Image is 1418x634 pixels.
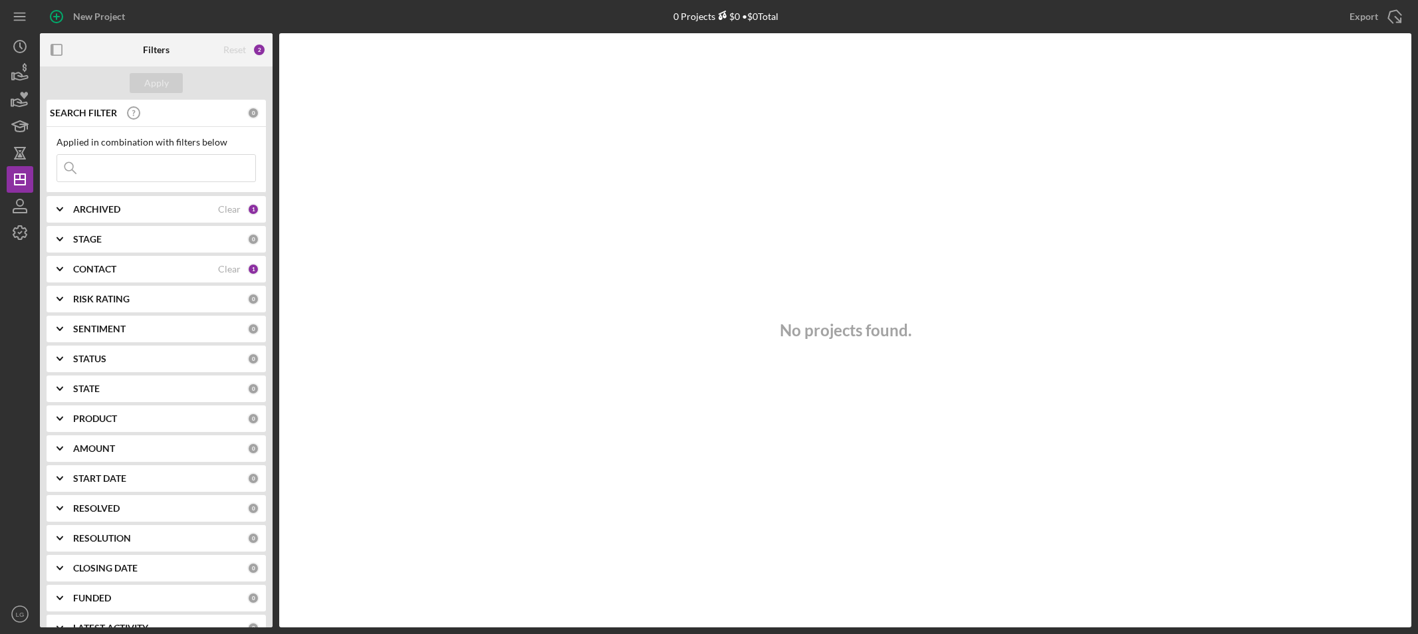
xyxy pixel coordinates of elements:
[73,593,111,603] b: FUNDED
[1350,3,1378,30] div: Export
[1336,3,1411,30] button: Export
[73,563,138,574] b: CLOSING DATE
[223,45,246,55] div: Reset
[780,321,911,340] h3: No projects found.
[73,383,100,394] b: STATE
[130,73,183,93] button: Apply
[73,264,116,274] b: CONTACT
[247,233,259,245] div: 0
[73,533,131,544] b: RESOLUTION
[57,137,256,148] div: Applied in combination with filters below
[247,443,259,455] div: 0
[73,3,125,30] div: New Project
[73,204,120,215] b: ARCHIVED
[715,11,740,22] div: $0
[73,354,106,364] b: STATUS
[253,43,266,56] div: 2
[247,353,259,365] div: 0
[73,623,148,633] b: LATEST ACTIVITY
[247,562,259,574] div: 0
[40,3,138,30] button: New Project
[247,473,259,484] div: 0
[673,11,778,22] div: 0 Projects • $0 Total
[7,601,33,627] button: LG
[247,413,259,425] div: 0
[247,107,259,119] div: 0
[73,234,102,245] b: STAGE
[73,443,115,454] b: AMOUNT
[247,502,259,514] div: 0
[143,45,170,55] b: Filters
[144,73,169,93] div: Apply
[247,532,259,544] div: 0
[16,611,25,618] text: LG
[73,324,126,334] b: SENTIMENT
[247,263,259,275] div: 1
[247,622,259,634] div: 0
[50,108,117,118] b: SEARCH FILTER
[247,293,259,305] div: 0
[218,204,241,215] div: Clear
[247,323,259,335] div: 0
[73,294,130,304] b: RISK RATING
[73,413,117,424] b: PRODUCT
[247,592,259,604] div: 0
[73,503,120,514] b: RESOLVED
[73,473,126,484] b: START DATE
[218,264,241,274] div: Clear
[247,383,259,395] div: 0
[247,203,259,215] div: 1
